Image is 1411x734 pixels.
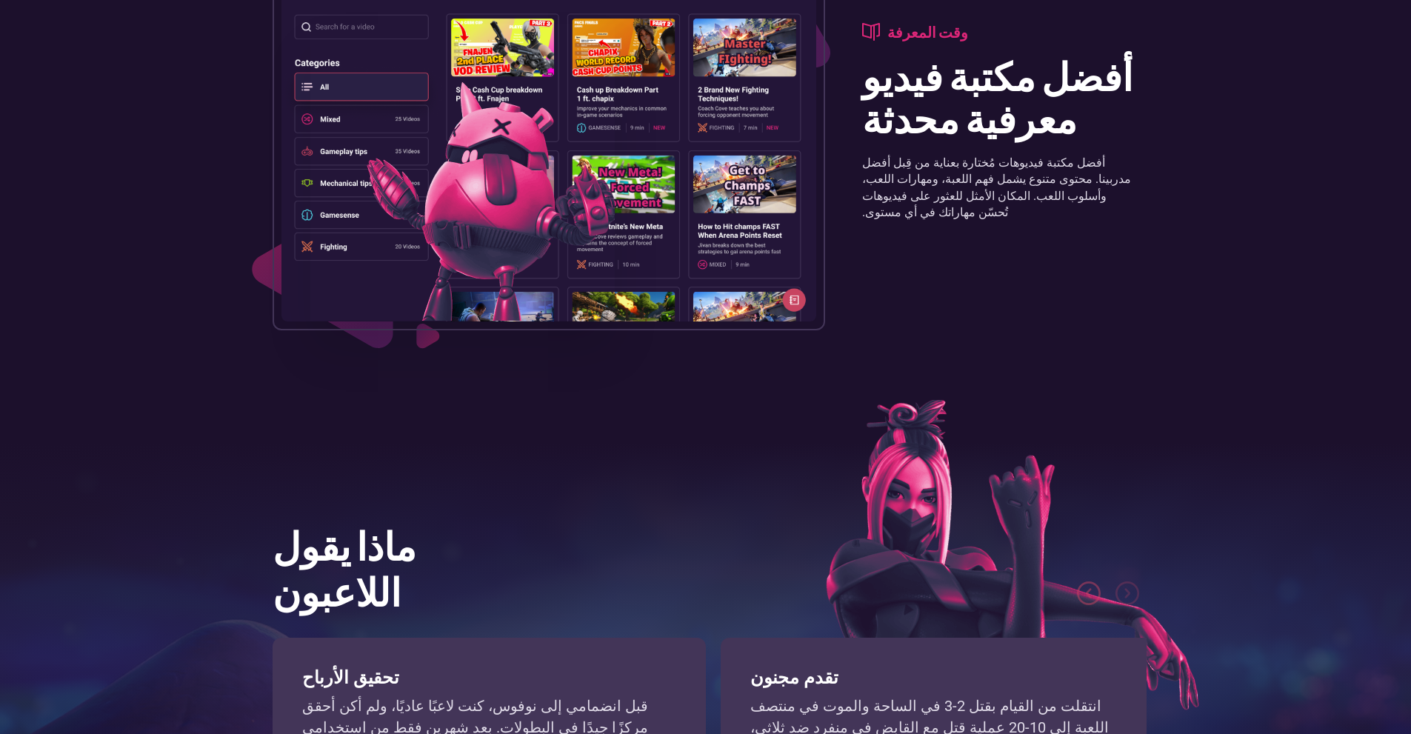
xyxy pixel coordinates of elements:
div: الشريحة السابقة [1077,581,1101,605]
font: أفضل مكتبة فيديو معرفية محدثة [862,53,1133,141]
div: الشريحة التالية [1115,581,1139,605]
font: تقدم مجنون [750,667,838,688]
font: وقت المعرفة [887,23,968,41]
font: أفضل مكتبة فيديوهات مُختارة بعناية من قِبل أفضل مدربينا. محتوى متنوع يشمل فهم اللعبة، ومهارات الل... [862,156,1131,219]
font: تحقيق الأرباح [302,667,399,688]
font: ماذا يقول اللاعبون [273,523,416,615]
